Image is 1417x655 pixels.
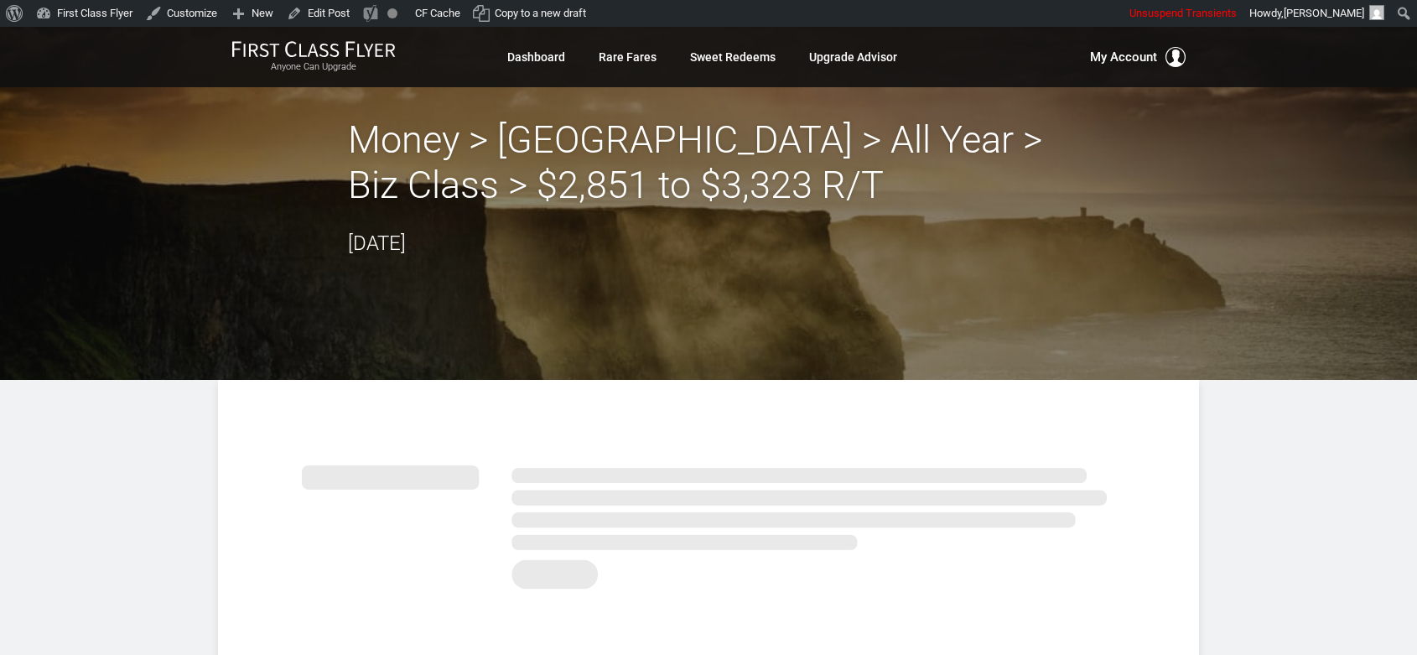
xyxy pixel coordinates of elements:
[1284,7,1364,19] span: [PERSON_NAME]
[809,42,897,72] a: Upgrade Advisor
[599,42,657,72] a: Rare Fares
[1090,47,1157,67] span: My Account
[507,42,565,72] a: Dashboard
[302,447,1115,599] img: summary.svg
[231,40,396,74] a: First Class FlyerAnyone Can Upgrade
[1090,47,1186,67] button: My Account
[690,42,776,72] a: Sweet Redeems
[231,61,396,73] small: Anyone Can Upgrade
[1129,7,1237,19] span: Unsuspend Transients
[231,40,396,58] img: First Class Flyer
[348,117,1069,208] h2: Money > [GEOGRAPHIC_DATA] > All Year > Biz Class > $2,851 to $3,323 R/T
[348,231,406,255] time: [DATE]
